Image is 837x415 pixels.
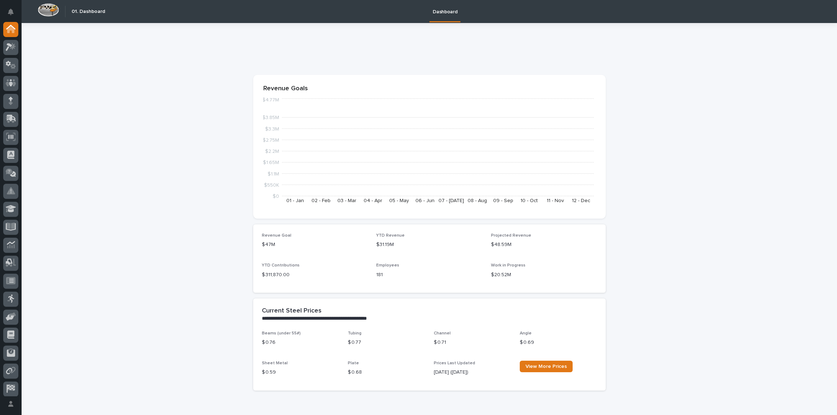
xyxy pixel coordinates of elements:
[376,241,482,248] p: $31.19M
[337,198,356,203] text: 03 - Mar
[263,160,279,165] tspan: $1.65M
[520,361,573,372] a: View More Prices
[415,198,435,203] text: 06 - Jun
[520,198,538,203] text: 10 - Oct
[491,233,531,238] span: Projected Revenue
[72,9,105,15] h2: 01. Dashboard
[262,307,322,315] h2: Current Steel Prices
[311,198,331,203] text: 02 - Feb
[348,331,361,336] span: Tubing
[3,4,18,19] button: Notifications
[438,198,464,203] text: 07 - [DATE]
[491,263,526,268] span: Work in Progress
[9,9,18,20] div: Notifications
[263,138,279,143] tspan: $2.75M
[491,271,597,279] p: $20.52M
[263,85,596,93] p: Revenue Goals
[491,241,597,248] p: $48.59M
[38,3,59,17] img: Workspace Logo
[262,115,279,120] tspan: $3.85M
[262,98,279,103] tspan: $4.77M
[262,233,291,238] span: Revenue Goal
[262,361,288,365] span: Sheet Metal
[286,198,304,203] text: 01 - Jan
[348,339,425,346] p: $ 0.77
[264,183,279,188] tspan: $550K
[262,241,368,248] p: $47M
[376,233,405,238] span: YTD Revenue
[273,194,279,199] tspan: $0
[493,198,513,203] text: 09 - Sep
[467,198,487,203] text: 08 - Aug
[348,369,425,376] p: $ 0.68
[520,339,597,346] p: $ 0.69
[348,361,359,365] span: Plate
[572,198,590,203] text: 12 - Dec
[262,263,300,268] span: YTD Contributions
[434,339,511,346] p: $ 0.71
[434,361,475,365] span: Prices Last Updated
[262,369,339,376] p: $ 0.59
[364,198,382,203] text: 04 - Apr
[265,149,279,154] tspan: $2.2M
[265,127,279,132] tspan: $3.3M
[262,339,339,346] p: $ 0.76
[546,198,564,203] text: 11 - Nov
[389,198,409,203] text: 05 - May
[262,331,301,336] span: Beams (under 55#)
[434,331,451,336] span: Channel
[520,331,532,336] span: Angle
[376,263,399,268] span: Employees
[526,364,567,369] span: View More Prices
[376,271,482,279] p: 181
[434,369,511,376] p: [DATE] ([DATE])
[268,172,279,177] tspan: $1.1M
[262,271,368,279] p: $ 311,870.00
